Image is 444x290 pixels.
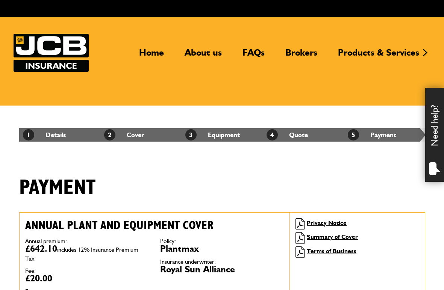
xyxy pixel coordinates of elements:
span: 3 [185,129,197,140]
a: Home [133,47,170,64]
a: About us [179,47,227,64]
a: 4Quote [267,131,308,139]
a: Products & Services [332,47,425,64]
h1: Payment [19,175,95,201]
a: 3Equipment [185,131,240,139]
dt: Policy: [160,238,284,244]
dd: £642.10 [25,244,149,262]
a: Brokers [280,47,323,64]
a: Privacy Notice [307,219,347,227]
span: 5 [348,129,359,140]
a: FAQs [237,47,270,64]
a: JCB Insurance Services [14,34,89,72]
a: Terms of Business [307,248,356,255]
dd: Royal Sun Alliance [160,265,284,274]
a: 2Cover [104,131,144,139]
div: Need help? [425,88,444,182]
a: 1Details [23,131,66,139]
img: JCB Insurance Services logo [14,34,89,72]
dt: Fee: [25,268,149,274]
span: 2 [104,129,115,140]
dd: £20.00 [25,274,149,283]
dt: Insurance underwriter: [160,259,284,265]
a: Summary of Cover [307,233,358,240]
li: Payment [344,128,425,142]
span: includes 12% Insurance Premium Tax [25,246,138,262]
dd: Plantmax [160,244,284,253]
dt: Annual premium: [25,238,149,244]
span: 1 [23,129,34,140]
h2: Annual plant and equipment cover [25,218,284,233]
span: 4 [267,129,278,140]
